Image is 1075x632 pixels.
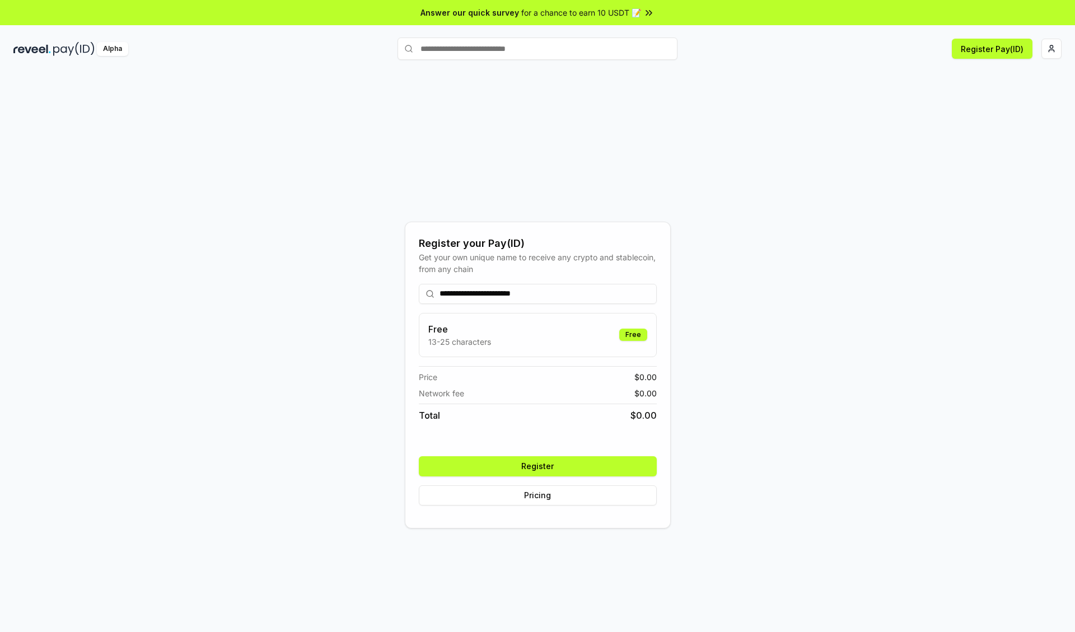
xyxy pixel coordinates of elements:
[13,42,51,56] img: reveel_dark
[952,39,1032,59] button: Register Pay(ID)
[428,322,491,336] h3: Free
[97,42,128,56] div: Alpha
[419,387,464,399] span: Network fee
[419,236,657,251] div: Register your Pay(ID)
[419,371,437,383] span: Price
[419,456,657,476] button: Register
[634,387,657,399] span: $ 0.00
[419,251,657,275] div: Get your own unique name to receive any crypto and stablecoin, from any chain
[521,7,641,18] span: for a chance to earn 10 USDT 📝
[419,485,657,505] button: Pricing
[420,7,519,18] span: Answer our quick survey
[53,42,95,56] img: pay_id
[428,336,491,348] p: 13-25 characters
[419,409,440,422] span: Total
[630,409,657,422] span: $ 0.00
[619,329,647,341] div: Free
[634,371,657,383] span: $ 0.00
